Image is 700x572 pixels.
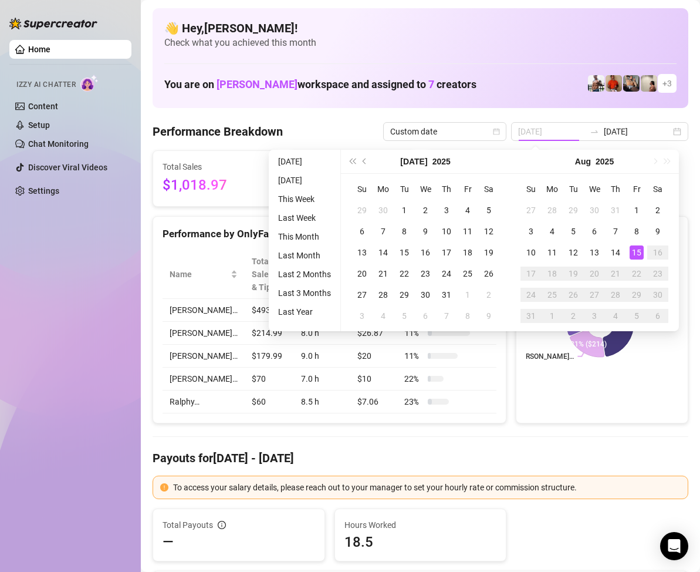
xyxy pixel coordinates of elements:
td: 2025-07-17 [436,242,457,263]
div: 24 [524,288,538,302]
th: Fr [626,179,647,200]
td: 2025-08-29 [626,284,647,305]
div: 29 [355,203,369,217]
span: swap-right [590,127,599,136]
div: 27 [355,288,369,302]
span: Total Sales & Tips [252,255,278,294]
td: $10 [350,368,398,391]
div: 30 [587,203,601,217]
span: Custom date [390,123,499,140]
th: Mo [542,179,563,200]
th: Th [436,179,457,200]
th: Th [605,179,626,200]
span: — [163,533,174,551]
div: 10 [439,224,454,238]
td: 2025-07-25 [457,263,478,284]
td: 2025-08-26 [563,284,584,305]
td: 2025-08-09 [478,305,499,327]
td: 2025-07-30 [415,284,436,305]
th: We [584,179,605,200]
td: 2025-07-28 [542,200,563,221]
td: 2025-07-06 [351,221,373,242]
img: Ralphy [641,75,657,92]
div: 12 [482,224,496,238]
span: info-circle [218,521,226,529]
td: 2025-07-02 [415,200,436,221]
div: 21 [608,267,623,281]
td: 2025-08-03 [520,221,542,242]
span: to [590,127,599,136]
div: 16 [418,245,432,260]
td: 2025-07-28 [373,284,394,305]
a: Content [28,102,58,111]
div: 18 [545,267,559,281]
span: [PERSON_NAME] [217,78,297,90]
td: 2025-08-05 [563,221,584,242]
div: 9 [651,224,665,238]
td: 2025-08-09 [647,221,668,242]
td: 2025-08-30 [647,284,668,305]
div: 2 [418,203,432,217]
h4: 👋 Hey, [PERSON_NAME] ! [164,20,677,36]
img: Justin [606,75,622,92]
th: Mo [373,179,394,200]
td: 2025-07-07 [373,221,394,242]
div: 3 [439,203,454,217]
td: 2025-08-25 [542,284,563,305]
td: 2025-08-07 [605,221,626,242]
td: Ralphy… [163,391,245,413]
td: $179.99 [245,345,294,368]
th: Su [351,179,373,200]
td: 8.0 h [294,322,350,345]
td: 2025-07-18 [457,242,478,263]
td: 2025-07-27 [520,200,542,221]
td: 2025-07-10 [436,221,457,242]
td: 2025-07-27 [351,284,373,305]
div: Performance by OnlyFans Creator [163,226,496,242]
div: Open Intercom Messenger [660,532,688,560]
td: [PERSON_NAME]… [163,322,245,345]
td: 2025-07-19 [478,242,499,263]
td: [PERSON_NAME]… [163,368,245,391]
td: 2025-07-03 [436,200,457,221]
td: 2025-08-05 [394,305,415,327]
td: $493.99 [245,299,294,322]
td: 2025-08-18 [542,263,563,284]
td: 7.0 h [294,368,350,391]
th: Name [163,250,245,299]
button: Choose a month [400,150,427,173]
td: 2025-08-12 [563,242,584,263]
td: 2025-06-30 [373,200,394,221]
td: 2025-09-02 [563,305,584,327]
div: 20 [587,267,601,281]
td: 2025-08-02 [647,200,668,221]
input: End date [604,125,671,138]
span: Hours Worked [344,519,497,531]
div: 17 [524,267,538,281]
td: [PERSON_NAME]… [163,345,245,368]
text: [PERSON_NAME]… [516,352,574,361]
td: 8.5 h [294,391,350,413]
span: Total Sales [163,160,269,173]
div: 5 [630,309,644,323]
span: exclamation-circle [160,483,168,492]
li: Last Week [273,211,336,225]
td: 2025-07-26 [478,263,499,284]
li: Last 2 Months [273,267,336,281]
div: 4 [608,309,623,323]
th: Su [520,179,542,200]
td: 2025-08-28 [605,284,626,305]
div: 6 [651,309,665,323]
div: 17 [439,245,454,260]
div: 14 [376,245,390,260]
div: 7 [608,224,623,238]
div: 29 [630,288,644,302]
td: 2025-09-04 [605,305,626,327]
div: 30 [376,203,390,217]
div: 5 [566,224,580,238]
div: 5 [482,203,496,217]
td: 2025-09-06 [647,305,668,327]
div: 2 [651,203,665,217]
a: Setup [28,120,50,130]
img: AI Chatter [80,75,99,92]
